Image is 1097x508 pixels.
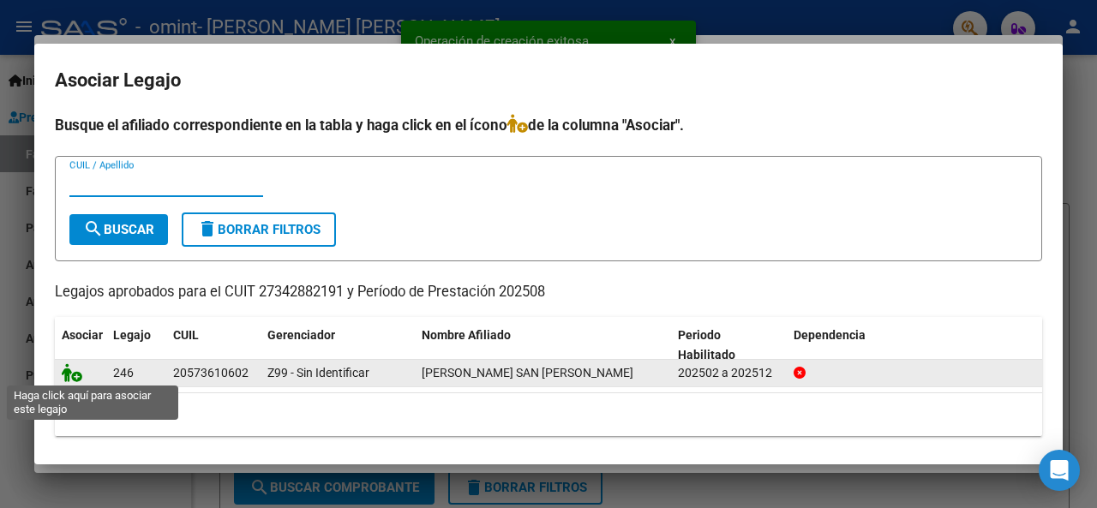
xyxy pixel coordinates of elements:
[166,317,261,374] datatable-header-cell: CUIL
[55,317,106,374] datatable-header-cell: Asociar
[106,317,166,374] datatable-header-cell: Legajo
[83,222,154,237] span: Buscar
[261,317,415,374] datatable-header-cell: Gerenciador
[794,328,866,342] span: Dependencia
[55,64,1042,97] h2: Asociar Legajo
[197,222,321,237] span: Borrar Filtros
[113,366,134,380] span: 246
[422,328,511,342] span: Nombre Afiliado
[69,214,168,245] button: Buscar
[173,363,249,383] div: 20573610602
[267,366,369,380] span: Z99 - Sin Identificar
[422,366,633,380] span: BERTANI SAN BLAS AGOSTINO
[182,212,336,247] button: Borrar Filtros
[1039,450,1080,491] div: Open Intercom Messenger
[83,218,104,239] mat-icon: search
[55,114,1042,136] h4: Busque el afiliado correspondiente en la tabla y haga click en el ícono de la columna "Asociar".
[55,393,1042,436] div: 1 registros
[62,328,103,342] span: Asociar
[678,328,735,362] span: Periodo Habilitado
[267,328,335,342] span: Gerenciador
[173,328,199,342] span: CUIL
[55,282,1042,303] p: Legajos aprobados para el CUIT 27342882191 y Período de Prestación 202508
[678,363,780,383] div: 202502 a 202512
[671,317,787,374] datatable-header-cell: Periodo Habilitado
[787,317,1043,374] datatable-header-cell: Dependencia
[197,218,218,239] mat-icon: delete
[113,328,151,342] span: Legajo
[415,317,671,374] datatable-header-cell: Nombre Afiliado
